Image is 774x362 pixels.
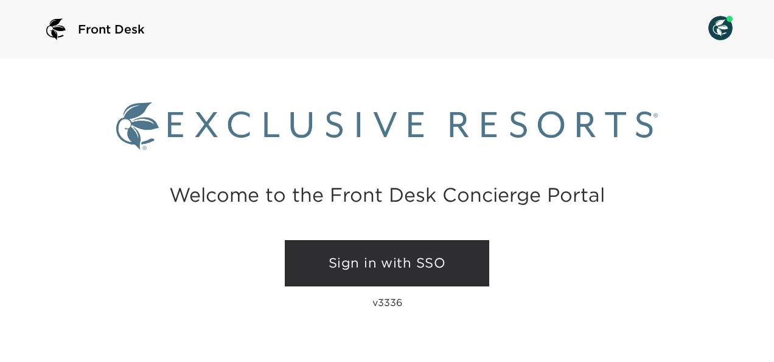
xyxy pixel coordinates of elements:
img: logo [41,15,71,44]
span: Front Desk [78,21,145,38]
p: v3336 [372,296,402,308]
a: Sign in with SSO [285,240,489,286]
img: User [708,16,733,40]
h2: Welcome to the Front Desk Concierge Portal [169,185,605,204]
img: Exclusive Resorts logo [116,102,658,149]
